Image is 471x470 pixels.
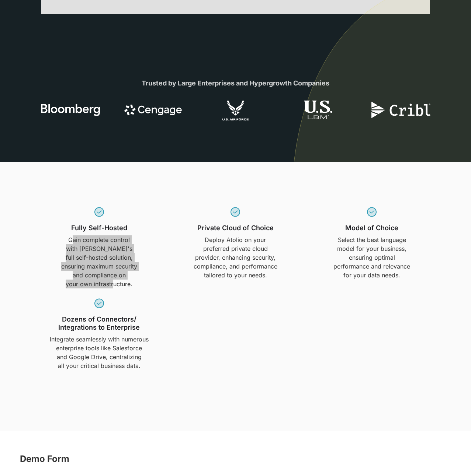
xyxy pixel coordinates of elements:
[35,335,163,370] p: Integrate seamlessly with numerous enterprise tools like Salesforce and Google Drive, centralizin...
[60,235,138,288] p: Gain complete control with [PERSON_NAME]'s full self-hosted solution, ensuring maximum security a...
[206,100,265,120] img: logo
[41,100,100,120] img: logo
[193,235,277,280] p: Deploy Atolio on your preferred private cloud provider, enhancing security, compliance, and perfo...
[434,435,471,470] iframe: Chat Widget
[197,224,274,232] h3: Private Cloud of Choice
[345,224,398,232] h3: Model of Choice
[35,315,163,331] h3: Dozens of Connectors/ Integrations to Enterprise
[330,235,414,280] p: Select the best language model for your business, ensuring optimal performance and relevance for ...
[124,100,183,120] img: logo
[94,78,377,88] div: Trusted by Large Enterprises and Hypergrowth Companies
[20,453,69,464] strong: Demo Form
[71,224,127,232] h3: Fully Self-Hosted
[289,101,348,121] img: logo
[371,100,430,120] img: logo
